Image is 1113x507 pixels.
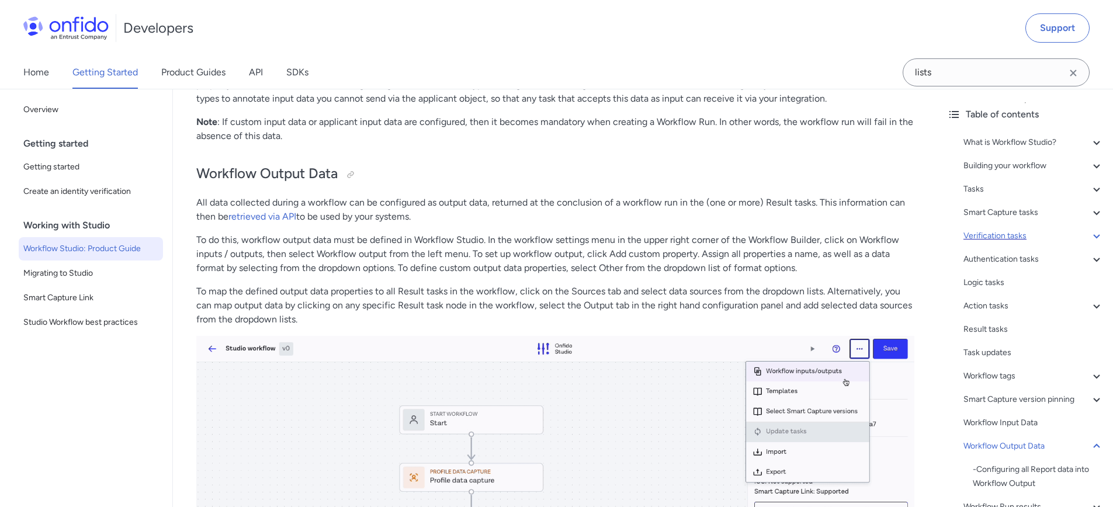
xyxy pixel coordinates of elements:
a: Workflow Studio: Product Guide [19,237,163,261]
h1: Developers [123,19,193,37]
a: Getting Started [72,56,138,89]
p: : If custom input data or applicant input data are configured, then it becomes mandatory when cre... [196,115,914,143]
p: To do this, workflow output data must be defined in Workflow Studio. In the workflow settings men... [196,233,914,275]
a: What is Workflow Studio? [963,136,1104,150]
svg: Clear search field button [1066,66,1080,80]
div: Getting started [23,132,168,155]
a: Task updates [963,346,1104,360]
a: Authentication tasks [963,252,1104,266]
a: Verification tasks [963,229,1104,243]
span: Overview [23,103,158,117]
a: API [249,56,263,89]
a: Overview [19,98,163,121]
a: Logic tasks [963,276,1104,290]
div: Working with Studio [23,214,168,237]
span: Migrating to Studio [23,266,158,280]
p: To map the defined output data properties to all Result tasks in the workflow, click on the Sourc... [196,284,914,327]
a: Workflow Output Data [963,439,1104,453]
a: Action tasks [963,299,1104,313]
a: retrieved via API [228,211,296,222]
span: Smart Capture Link [23,291,158,305]
span: Workflow Studio: Product Guide [23,242,158,256]
div: - Configuring all Report data into Workflow Output [973,463,1104,491]
a: Result tasks [963,322,1104,336]
a: Workflow Input Data [963,416,1104,430]
strong: Note [196,116,217,127]
a: Smart Capture version pinning [963,393,1104,407]
a: Studio Workflow best practices [19,311,163,334]
span: Studio Workflow best practices [23,315,158,329]
a: Home [23,56,49,89]
a: -Configuring all Report data into Workflow Output [973,463,1104,491]
input: Onfido search input field [903,58,1090,86]
a: Product Guides [161,56,226,89]
a: Workflow tags [963,369,1104,383]
a: Building your workflow [963,159,1104,173]
a: Create an identity verification [19,180,163,203]
span: Getting started [23,160,158,174]
p: All data collected during a workflow can be configured as output data, returned at the conclusion... [196,196,914,224]
a: Tasks [963,182,1104,196]
a: Smart Capture tasks [963,206,1104,220]
h2: Workflow Output Data [196,164,914,184]
a: Support [1025,13,1090,43]
a: Smart Capture Link [19,286,163,310]
img: Onfido Logo [23,16,109,40]
a: Getting started [19,155,163,179]
a: Migrating to Studio [19,262,163,285]
div: Table of contents [947,107,1104,121]
span: Create an identity verification [23,185,158,199]
a: SDKs [286,56,308,89]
